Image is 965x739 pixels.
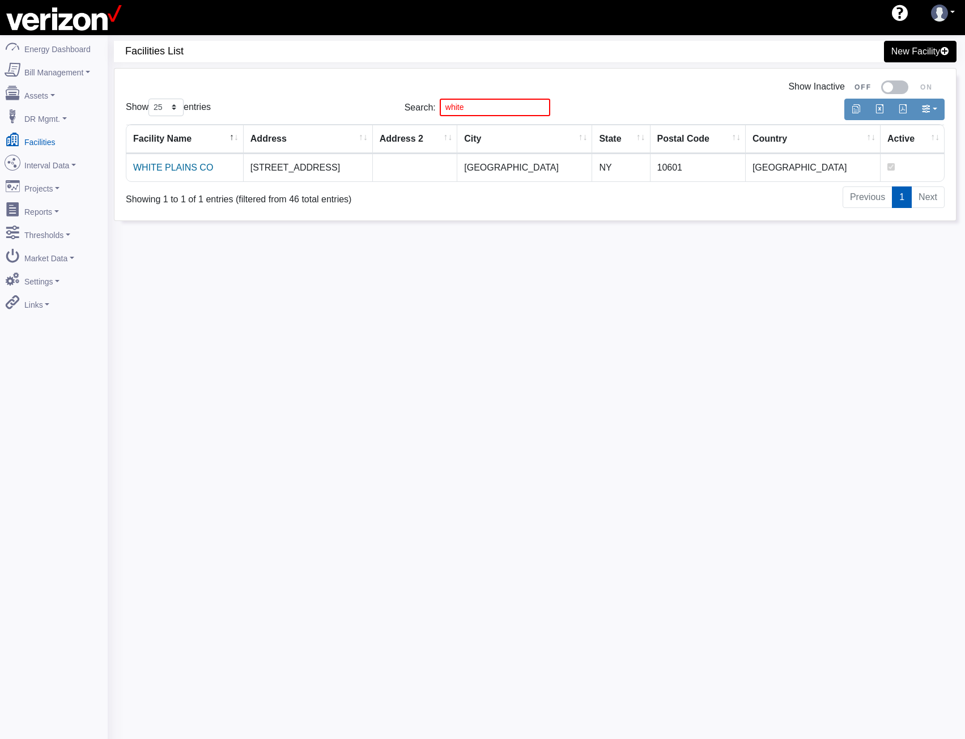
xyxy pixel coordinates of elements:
[148,99,184,116] select: Showentries
[651,154,746,181] td: 10601
[440,99,550,116] input: Search:
[884,41,957,62] a: New Facility
[881,125,944,154] th: Active : activate to sort column ascending
[746,125,881,154] th: Country : activate to sort column ascending
[405,99,550,116] label: Search:
[244,154,373,181] td: [STREET_ADDRESS]
[891,99,915,120] button: Generate PDF
[892,186,912,208] a: 1
[126,80,945,94] div: Show Inactive
[931,5,948,22] img: user-3.svg
[592,154,650,181] td: NY
[746,154,881,181] td: [GEOGRAPHIC_DATA]
[126,125,244,154] th: Facility Name : activate to sort column descending
[126,99,211,116] label: Show entries
[133,163,213,172] a: WHITE PLAINS CO
[592,125,650,154] th: State : activate to sort column ascending
[126,185,457,207] div: Showing 1 to 1 of 1 entries (filtered from 46 total entries)
[651,125,746,154] th: Postal Code : activate to sort column ascending
[244,125,373,154] th: Address : activate to sort column ascending
[457,154,592,181] td: [GEOGRAPHIC_DATA]
[457,125,592,154] th: City : activate to sort column ascending
[373,125,458,154] th: Address 2 : activate to sort column ascending
[844,99,868,120] button: Copy to clipboard
[868,99,891,120] button: Export to Excel
[125,41,541,62] span: Facilities List
[914,99,945,120] button: Show/Hide Columns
